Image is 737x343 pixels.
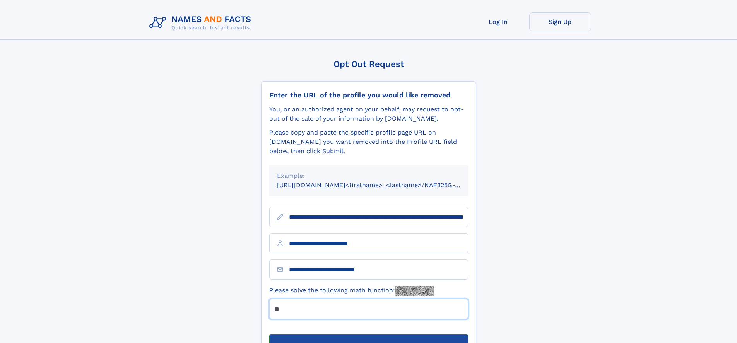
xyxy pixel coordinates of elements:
div: Enter the URL of the profile you would like removed [269,91,468,99]
div: You, or an authorized agent on your behalf, may request to opt-out of the sale of your informatio... [269,105,468,123]
label: Please solve the following math function: [269,286,434,296]
a: Log In [467,12,529,31]
small: [URL][DOMAIN_NAME]<firstname>_<lastname>/NAF325G-xxxxxxxx [277,181,483,189]
div: Please copy and paste the specific profile page URL on [DOMAIN_NAME] you want removed into the Pr... [269,128,468,156]
div: Example: [277,171,460,181]
a: Sign Up [529,12,591,31]
div: Opt Out Request [261,59,476,69]
img: Logo Names and Facts [146,12,258,33]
